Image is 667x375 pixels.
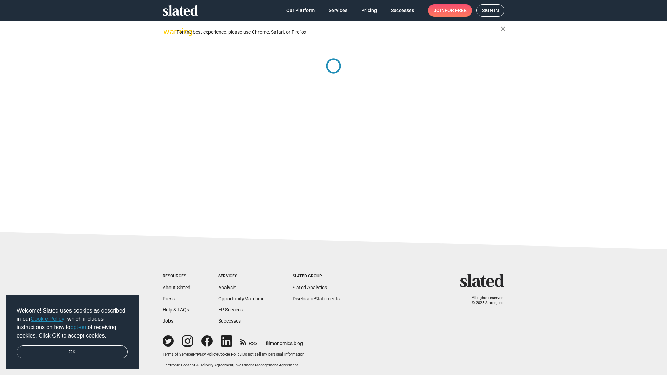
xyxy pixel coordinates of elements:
[17,307,128,340] span: Welcome! Slated uses cookies as described in our , which includes instructions on how to of recei...
[218,318,241,324] a: Successes
[293,285,327,290] a: Slated Analytics
[428,4,472,17] a: Joinfor free
[241,352,242,357] span: |
[499,25,507,33] mat-icon: close
[482,5,499,16] span: Sign in
[6,295,139,370] div: cookieconsent
[163,27,172,36] mat-icon: warning
[234,363,298,367] a: Investment Management Agreement
[17,345,128,359] a: dismiss cookie message
[240,336,257,347] a: RSS
[163,363,233,367] a: Electronic Consent & Delivery Agreement
[163,307,189,312] a: Help & FAQs
[323,4,353,17] a: Services
[71,324,88,330] a: opt-out
[242,352,304,357] button: Do not sell my personal information
[266,335,303,347] a: filmonomics blog
[476,4,504,17] a: Sign in
[233,363,234,367] span: |
[218,285,236,290] a: Analysis
[281,4,320,17] a: Our Platform
[218,274,265,279] div: Services
[356,4,382,17] a: Pricing
[293,296,340,301] a: DisclosureStatements
[192,352,193,357] span: |
[434,4,467,17] span: Join
[218,352,241,357] a: Cookie Policy
[464,295,504,306] p: All rights reserved. © 2025 Slated, Inc.
[266,341,274,346] span: film
[218,296,265,301] a: OpportunityMatching
[361,4,377,17] span: Pricing
[218,307,243,312] a: EP Services
[163,352,192,357] a: Terms of Service
[293,274,340,279] div: Slated Group
[329,4,347,17] span: Services
[193,352,217,357] a: Privacy Policy
[391,4,414,17] span: Successes
[385,4,420,17] a: Successes
[217,352,218,357] span: |
[286,4,315,17] span: Our Platform
[176,27,500,37] div: For the best experience, please use Chrome, Safari, or Firefox.
[163,274,190,279] div: Resources
[445,4,467,17] span: for free
[163,318,173,324] a: Jobs
[31,316,64,322] a: Cookie Policy
[163,296,175,301] a: Press
[163,285,190,290] a: About Slated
